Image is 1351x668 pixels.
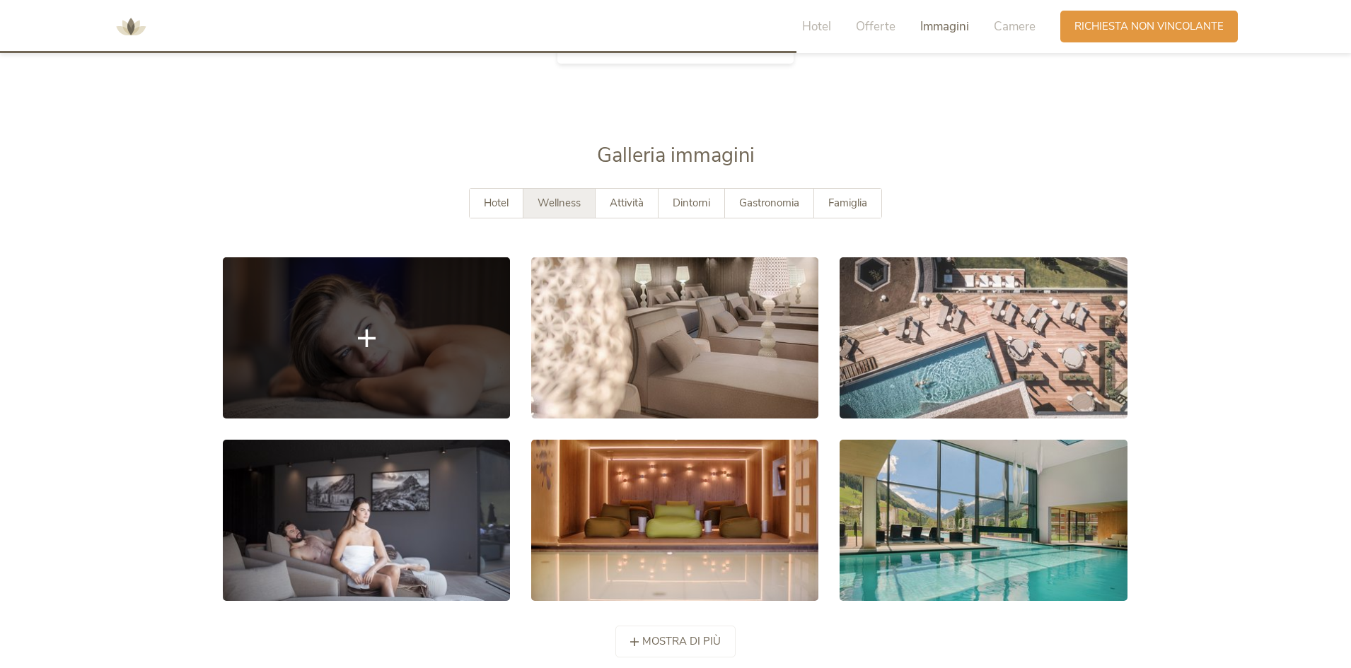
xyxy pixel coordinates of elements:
a: AMONTI & LUNARIS Wellnessresort [110,21,152,31]
span: mostra di più [642,634,721,649]
span: Attività [610,196,644,210]
span: Gastronomia [739,196,799,210]
span: Immagini [920,18,969,35]
span: Camere [994,18,1036,35]
span: Galleria immagini [597,141,755,169]
span: Dintorni [673,196,710,210]
span: Hotel [802,18,831,35]
img: AMONTI & LUNARIS Wellnessresort [110,6,152,48]
span: Offerte [856,18,895,35]
span: Wellness [538,196,581,210]
span: Hotel [484,196,509,210]
span: Richiesta non vincolante [1074,19,1224,34]
span: Famiglia [828,196,867,210]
